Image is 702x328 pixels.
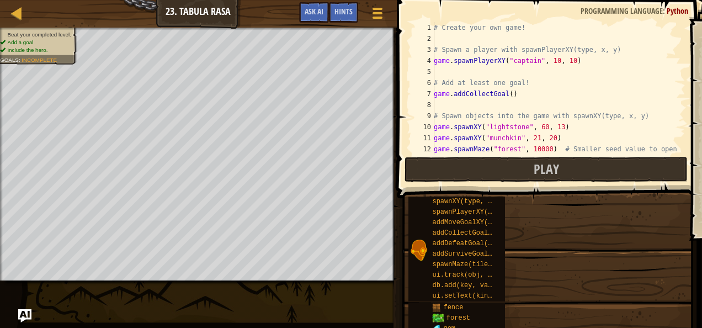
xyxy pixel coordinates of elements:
[446,314,470,322] span: forest
[534,160,559,178] span: Play
[305,6,323,17] span: Ask AI
[663,6,667,16] span: :
[299,2,329,23] button: Ask AI
[19,57,22,63] span: :
[412,121,434,133] div: 10
[412,88,434,99] div: 7
[405,157,688,182] button: Play
[7,47,47,53] span: Include the hero.
[432,229,519,237] span: addCollectGoal(amount)
[7,31,71,38] span: Beat your completed level.
[432,292,519,300] span: ui.setText(kind, text)
[412,22,434,33] div: 1
[432,271,508,279] span: ui.track(obj, prop)
[432,240,515,247] span: addDefeatGoal(amount)
[412,99,434,110] div: 8
[443,304,463,311] span: fence
[22,57,57,63] span: Incomplete
[364,2,391,28] button: Show game menu
[667,6,688,16] span: Python
[432,198,508,205] span: spawnXY(type, x, y)
[412,133,434,144] div: 11
[432,282,504,289] span: db.add(key, value)
[412,110,434,121] div: 9
[432,303,441,312] img: portrait.png
[412,77,434,88] div: 6
[408,240,429,261] img: portrait.png
[432,208,531,216] span: spawnPlayerXY(type, x, y)
[412,55,434,66] div: 4
[432,261,531,268] span: spawnMaze(tileType, seed)
[7,39,33,45] span: Add a goal
[334,6,353,17] span: Hints
[18,309,31,322] button: Ask AI
[412,144,434,166] div: 12
[432,314,444,322] img: trees_1.png
[432,219,508,226] span: addMoveGoalXY(x, y)
[581,6,663,16] span: Programming language
[412,33,434,44] div: 2
[412,44,434,55] div: 3
[412,66,434,77] div: 5
[432,250,524,258] span: addSurviveGoal(seconds)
